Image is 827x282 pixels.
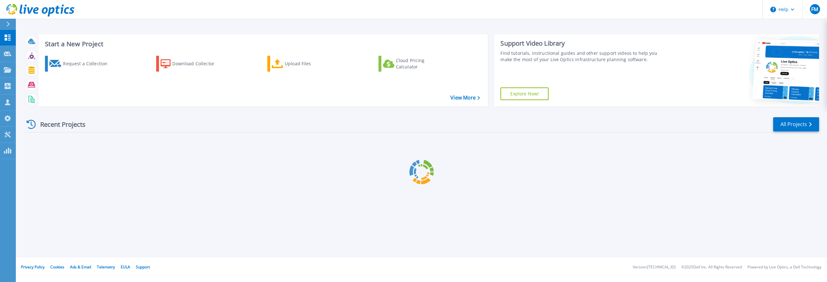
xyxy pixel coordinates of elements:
[24,117,94,132] div: Recent Projects
[285,57,335,70] div: Upload Files
[45,41,480,48] h3: Start a New Project
[500,87,549,100] a: Explore Now!
[70,264,91,270] a: Ads & Email
[172,57,223,70] div: Download Collector
[21,264,45,270] a: Privacy Policy
[121,264,130,270] a: EULA
[63,57,114,70] div: Request a Collection
[773,117,819,131] a: All Projects
[500,50,669,63] div: Find tutorials, instructional guides and other support videos to help you make the most of your L...
[633,265,676,269] li: Version: [TECHNICAL_ID]
[136,264,150,270] a: Support
[267,56,338,72] a: Upload Files
[156,56,227,72] a: Download Collector
[450,95,480,101] a: View More
[747,265,821,269] li: Powered by Live Optics, a Dell Technology
[379,56,449,72] a: Cloud Pricing Calculator
[500,39,669,48] div: Support Video Library
[50,264,64,270] a: Cookies
[97,264,115,270] a: Telemetry
[811,7,818,12] span: FM
[681,265,742,269] li: © 2025 Dell Inc. All Rights Reserved
[396,57,447,70] div: Cloud Pricing Calculator
[45,56,116,72] a: Request a Collection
